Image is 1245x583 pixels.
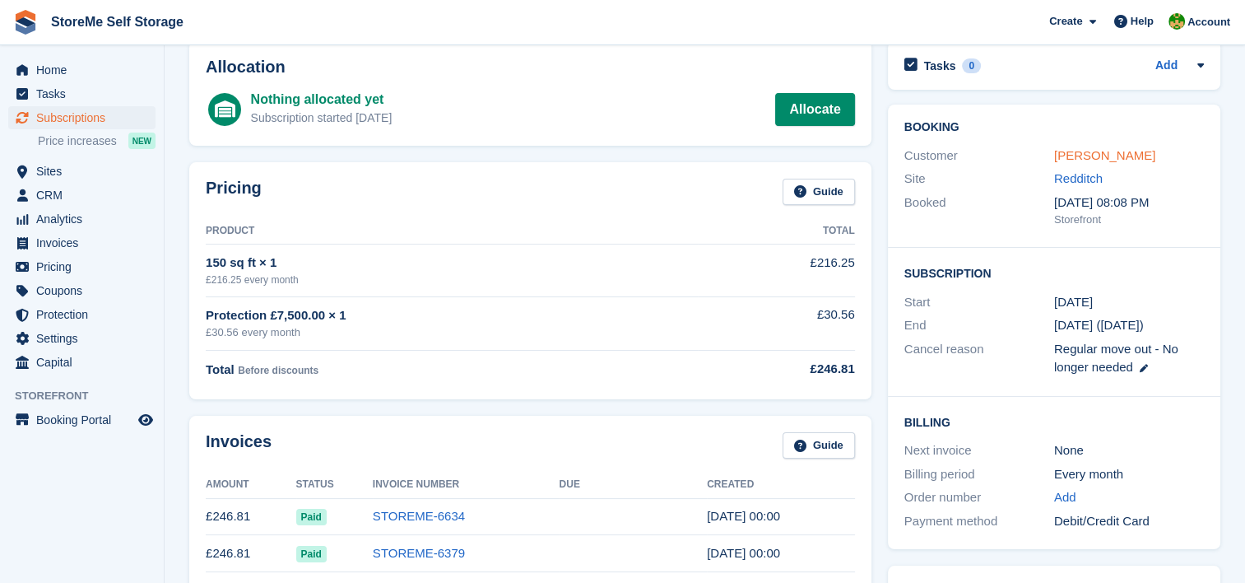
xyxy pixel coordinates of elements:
[775,93,854,126] a: Allocate
[1054,441,1204,460] div: None
[15,388,164,404] span: Storefront
[36,255,135,278] span: Pricing
[904,413,1204,430] h2: Billing
[904,194,1054,228] div: Booked
[1131,13,1154,30] span: Help
[904,465,1054,484] div: Billing period
[44,8,190,35] a: StoreMe Self Storage
[1054,171,1103,185] a: Redditch
[206,179,262,206] h2: Pricing
[962,58,981,73] div: 0
[36,160,135,183] span: Sites
[904,441,1054,460] div: Next invoice
[707,509,780,523] time: 2024-05-10 23:00:12 UTC
[8,255,156,278] a: menu
[904,170,1054,189] div: Site
[296,509,327,525] span: Paid
[904,264,1204,281] h2: Subscription
[38,132,156,150] a: Price increases NEW
[1054,293,1093,312] time: 2022-06-10 23:00:00 UTC
[36,58,135,82] span: Home
[1054,194,1204,212] div: [DATE] 08:08 PM
[296,472,373,498] th: Status
[36,184,135,207] span: CRM
[904,147,1054,166] div: Customer
[206,535,296,572] td: £246.81
[8,106,156,129] a: menu
[36,279,135,302] span: Coupons
[8,82,156,105] a: menu
[128,133,156,149] div: NEW
[904,512,1054,531] div: Payment method
[904,340,1054,377] div: Cancel reason
[206,58,855,77] h2: Allocation
[206,324,698,341] div: £30.56 every month
[1054,465,1204,484] div: Every month
[698,360,854,379] div: £246.81
[707,472,855,498] th: Created
[8,208,156,231] a: menu
[8,231,156,254] a: menu
[38,133,117,149] span: Price increases
[8,327,156,350] a: menu
[8,184,156,207] a: menu
[206,498,296,535] td: £246.81
[707,546,780,560] time: 2024-04-10 23:00:46 UTC
[8,408,156,431] a: menu
[373,546,465,560] a: STOREME-6379
[904,316,1054,335] div: End
[904,293,1054,312] div: Start
[136,410,156,430] a: Preview store
[36,351,135,374] span: Capital
[1054,212,1204,228] div: Storefront
[36,208,135,231] span: Analytics
[36,231,135,254] span: Invoices
[1054,148,1155,162] a: [PERSON_NAME]
[559,472,707,498] th: Due
[8,160,156,183] a: menu
[924,58,956,73] h2: Tasks
[1054,488,1076,507] a: Add
[373,472,560,498] th: Invoice Number
[8,303,156,326] a: menu
[1155,57,1178,76] a: Add
[698,218,854,245] th: Total
[36,82,135,105] span: Tasks
[1054,318,1144,332] span: [DATE] ([DATE])
[296,546,327,562] span: Paid
[8,351,156,374] a: menu
[206,472,296,498] th: Amount
[36,327,135,350] span: Settings
[238,365,318,376] span: Before discounts
[783,179,855,206] a: Guide
[36,408,135,431] span: Booking Portal
[904,121,1204,134] h2: Booking
[904,488,1054,507] div: Order number
[13,10,38,35] img: stora-icon-8386f47178a22dfd0bd8f6a31ec36ba5ce8667c1dd55bd0f319d3a0aa187defe.svg
[1049,13,1082,30] span: Create
[206,362,235,376] span: Total
[783,432,855,459] a: Guide
[251,110,393,127] div: Subscription started [DATE]
[8,279,156,302] a: menu
[1054,512,1204,531] div: Debit/Credit Card
[698,296,854,350] td: £30.56
[206,432,272,459] h2: Invoices
[206,218,698,245] th: Product
[36,106,135,129] span: Subscriptions
[8,58,156,82] a: menu
[206,306,698,325] div: Protection £7,500.00 × 1
[206,273,698,287] div: £216.25 every month
[1168,13,1185,30] img: StorMe
[251,90,393,110] div: Nothing allocated yet
[1187,14,1230,30] span: Account
[206,254,698,273] div: 150 sq ft × 1
[698,245,854,296] td: £216.25
[1054,342,1178,375] span: Regular move out - No longer needed
[373,509,465,523] a: STOREME-6634
[36,303,135,326] span: Protection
